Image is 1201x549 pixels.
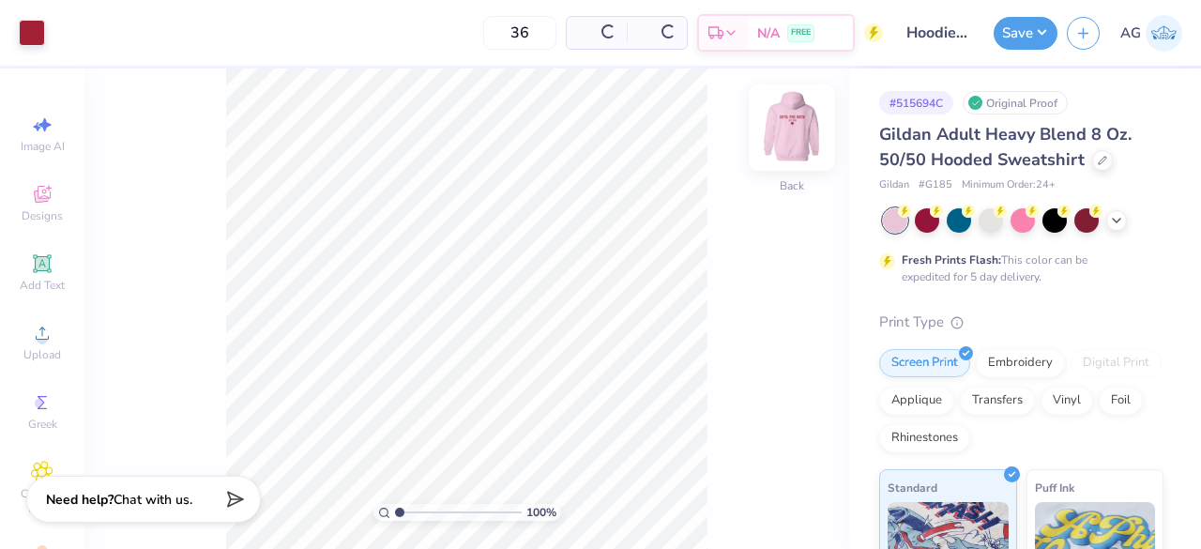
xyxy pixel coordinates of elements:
div: This color can be expedited for 5 day delivery. [902,252,1133,285]
span: Image AI [21,139,65,154]
div: Rhinestones [879,424,970,452]
div: # 515694C [879,91,953,114]
div: Transfers [960,387,1035,415]
div: Applique [879,387,954,415]
div: Vinyl [1041,387,1093,415]
span: Minimum Order: 24 + [962,177,1056,193]
button: Save [994,17,1057,50]
div: Screen Print [879,349,970,377]
div: Back [780,177,804,194]
div: Print Type [879,312,1163,333]
span: AG [1120,23,1141,44]
span: FREE [791,26,811,39]
span: Chat with us. [114,491,192,509]
input: – – [483,16,556,50]
span: Greek [28,417,57,432]
strong: Fresh Prints Flash: [902,252,1001,267]
span: # G185 [919,177,952,193]
span: Gildan Adult Heavy Blend 8 Oz. 50/50 Hooded Sweatshirt [879,123,1132,171]
input: Untitled Design [892,14,984,52]
span: Standard [888,478,937,497]
strong: Need help? [46,491,114,509]
div: Foil [1099,387,1143,415]
span: Gildan [879,177,909,193]
span: N/A [757,23,780,43]
img: Akshika Gurao [1146,15,1182,52]
span: Upload [23,347,61,362]
img: Back [754,90,829,165]
div: Original Proof [963,91,1068,114]
span: Designs [22,208,63,223]
span: Clipart & logos [9,486,75,516]
a: AG [1120,15,1182,52]
span: 100 % [526,504,556,521]
span: Puff Ink [1035,478,1074,497]
span: Add Text [20,278,65,293]
div: Digital Print [1071,349,1162,377]
div: Embroidery [976,349,1065,377]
